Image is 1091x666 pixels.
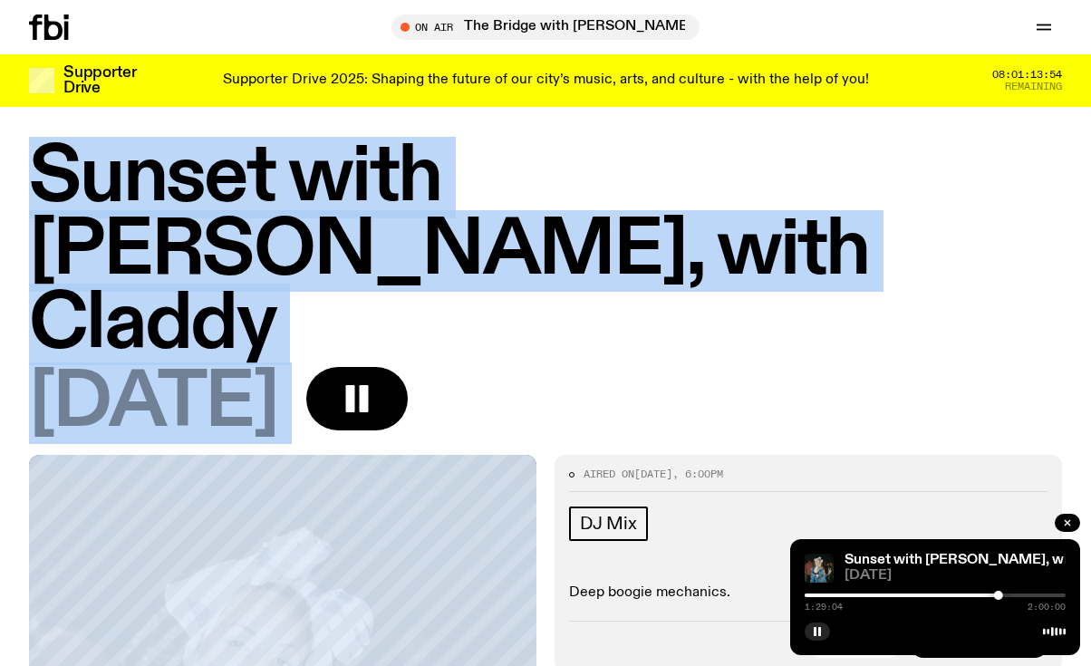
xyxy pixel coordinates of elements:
[223,72,869,89] p: Supporter Drive 2025: Shaping the future of our city’s music, arts, and culture - with the help o...
[1005,82,1062,92] span: Remaining
[805,603,843,612] span: 1:29:04
[569,507,648,541] a: DJ Mix
[992,70,1062,80] span: 08:01:13:54
[29,367,277,440] span: [DATE]
[63,65,136,96] h3: Supporter Drive
[569,584,1048,602] p: Deep boogie mechanics.
[29,141,1062,362] h1: Sunset with [PERSON_NAME], with Claddy
[634,467,672,481] span: [DATE]
[584,467,634,481] span: Aired on
[672,467,723,481] span: , 6:00pm
[580,514,637,534] span: DJ Mix
[1028,603,1066,612] span: 2:00:00
[391,14,700,40] button: On AirThe Bridge with [PERSON_NAME]
[845,569,1066,583] span: [DATE]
